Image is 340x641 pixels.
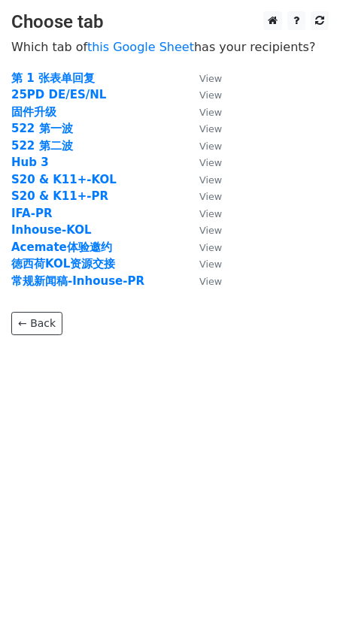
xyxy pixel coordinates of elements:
a: Inhouse-KOL [11,223,92,237]
small: View [199,259,222,270]
a: View [184,88,222,101]
p: Which tab of has your recipients? [11,39,329,55]
small: View [199,73,222,84]
a: View [184,71,222,85]
a: S20 & K11+-KOL [11,173,117,186]
a: 25PD DE/ES/NL [11,88,106,101]
small: View [199,141,222,152]
a: View [184,274,222,288]
a: S20 & K11+-PR [11,189,108,203]
a: View [184,207,222,220]
a: Acemate体验邀约 [11,240,112,254]
a: View [184,156,222,169]
small: View [199,191,222,202]
small: View [199,174,222,186]
a: View [184,122,222,135]
a: 第 1 张表单回复 [11,71,95,85]
a: Hub 3 [11,156,49,169]
a: View [184,240,222,254]
small: View [199,89,222,101]
a: View [184,139,222,153]
a: View [184,223,222,237]
a: View [184,257,222,271]
a: 固件升级 [11,105,56,119]
a: View [184,173,222,186]
a: ← Back [11,312,62,335]
a: this Google Sheet [87,40,194,54]
a: 522 第一波 [11,122,73,135]
small: View [199,123,222,135]
small: View [199,107,222,118]
a: IFA-PR [11,207,53,220]
h3: Choose tab [11,11,329,33]
a: View [184,189,222,203]
a: View [184,105,222,119]
small: View [199,276,222,287]
a: 522 第二波 [11,139,73,153]
a: 常规新闻稿-Inhouse-PR [11,274,144,288]
small: View [199,157,222,168]
small: View [199,208,222,219]
small: View [199,242,222,253]
small: View [199,225,222,236]
a: 徳西荷KOL资源交接 [11,257,115,271]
